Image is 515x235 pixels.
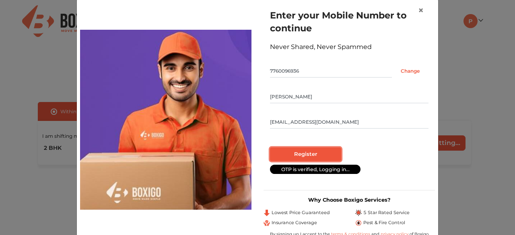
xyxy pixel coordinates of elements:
h3: Why Choose Boxigo Services? [264,197,435,203]
img: relocation-img [80,30,251,210]
input: Mobile No [270,65,392,78]
div: Never Shared, Never Spammed [270,42,428,52]
span: × [418,4,424,16]
input: Your Name [270,90,428,103]
h1: Enter your Mobile Number to continue [270,9,428,35]
span: Pest & Fire Control [363,219,405,226]
input: Register [270,147,341,161]
input: Email Id [270,116,428,129]
span: Insurance Coverage [272,219,317,226]
div: OTP is verified, Logging in... [270,165,360,174]
span: 5 Star Rated Service [363,209,410,216]
input: Change [392,65,428,78]
span: Lowest Price Guaranteed [272,209,330,216]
